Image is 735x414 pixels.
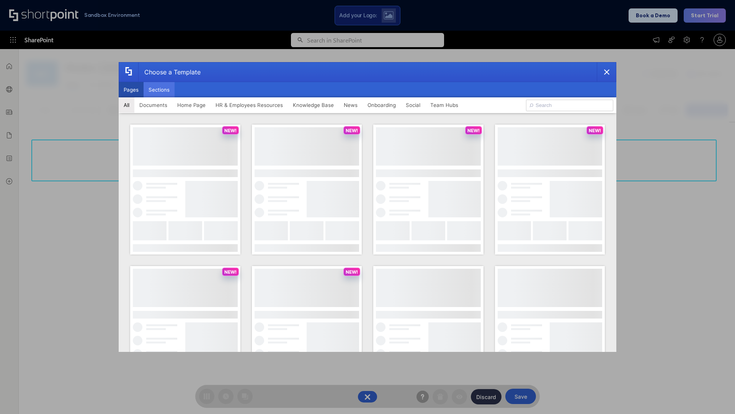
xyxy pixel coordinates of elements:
[211,97,288,113] button: HR & Employees Resources
[346,128,358,133] p: NEW!
[119,97,134,113] button: All
[346,269,358,275] p: NEW!
[119,62,616,352] div: template selector
[401,97,425,113] button: Social
[467,128,480,133] p: NEW!
[144,82,175,97] button: Sections
[119,82,144,97] button: Pages
[425,97,463,113] button: Team Hubs
[224,269,237,275] p: NEW!
[138,62,201,82] div: Choose a Template
[697,377,735,414] iframe: Chat Widget
[589,128,601,133] p: NEW!
[363,97,401,113] button: Onboarding
[134,97,172,113] button: Documents
[339,97,363,113] button: News
[172,97,211,113] button: Home Page
[288,97,339,113] button: Knowledge Base
[526,100,613,111] input: Search
[224,128,237,133] p: NEW!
